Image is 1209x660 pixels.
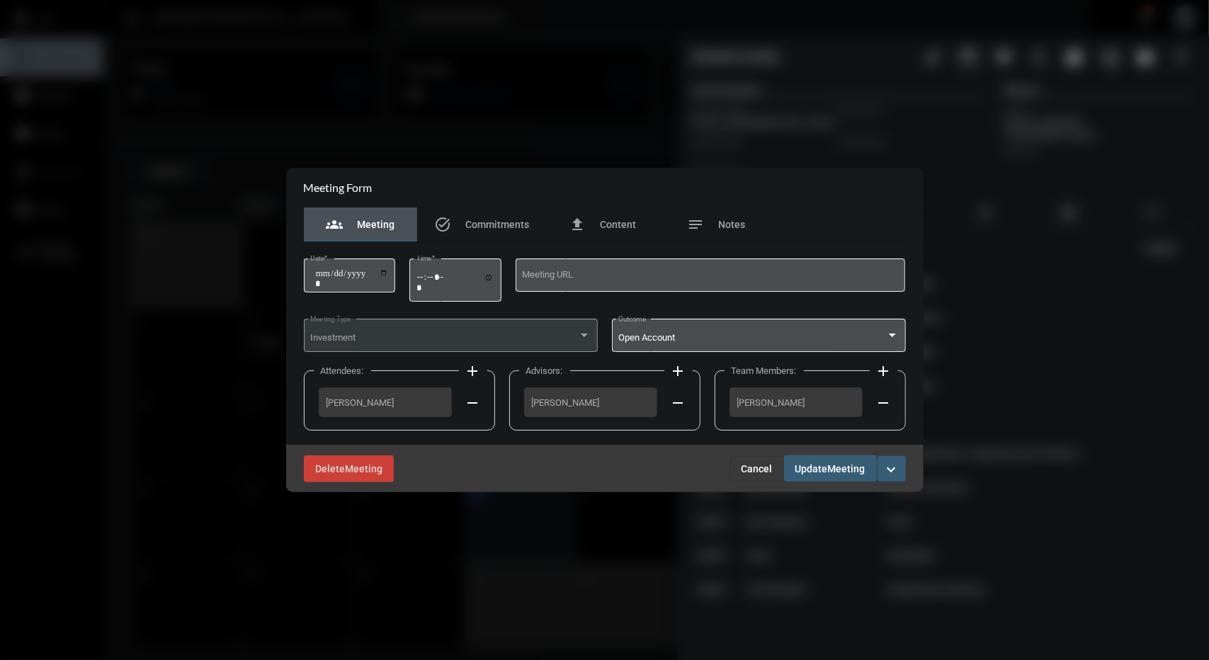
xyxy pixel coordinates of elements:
[875,363,892,380] mat-icon: add
[670,363,687,380] mat-icon: add
[315,463,345,474] span: Delete
[327,397,444,408] span: [PERSON_NAME]
[532,397,649,408] span: [PERSON_NAME]
[875,394,892,411] mat-icon: remove
[304,455,394,482] button: DeleteMeeting
[784,455,877,482] button: UpdateMeeting
[465,219,529,230] span: Commitments
[742,463,773,474] span: Cancel
[795,463,828,474] span: Update
[730,456,784,482] button: Cancel
[326,216,343,233] mat-icon: groups
[357,219,395,230] span: Meeting
[304,181,373,194] h2: Meeting Form
[618,332,675,343] span: Open Account
[519,365,570,376] label: Advisors:
[465,363,482,380] mat-icon: add
[718,219,745,230] span: Notes
[725,365,804,376] label: Team Members:
[600,219,636,230] span: Content
[465,394,482,411] mat-icon: remove
[883,461,900,478] mat-icon: expand_more
[828,463,865,474] span: Meeting
[737,397,855,408] span: [PERSON_NAME]
[310,332,356,343] span: Investment
[687,216,704,233] mat-icon: notes
[345,463,382,474] span: Meeting
[434,216,451,233] mat-icon: task_alt
[569,216,586,233] mat-icon: file_upload
[314,365,371,376] label: Attendees:
[670,394,687,411] mat-icon: remove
